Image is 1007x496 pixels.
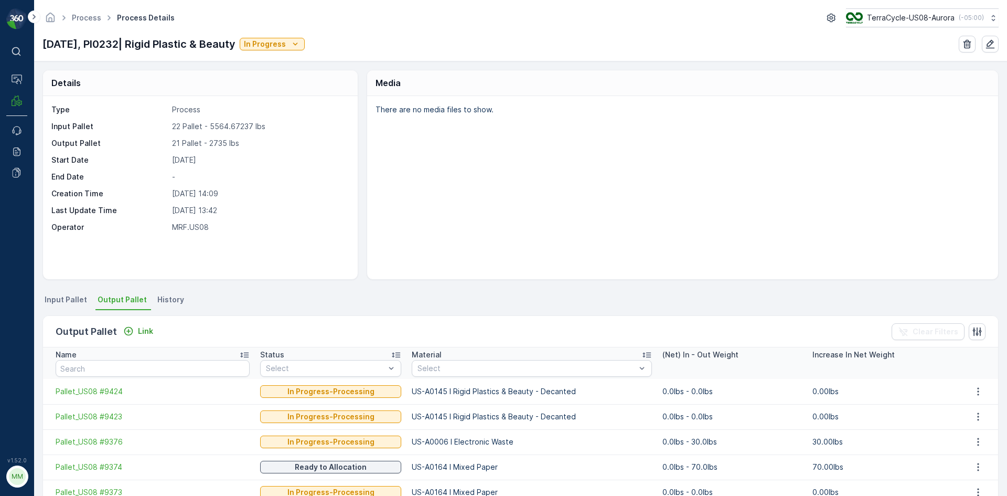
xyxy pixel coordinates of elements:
[812,437,952,447] p: 30.00lbs
[51,172,168,182] p: End Date
[260,410,401,423] button: In Progress-Processing
[56,350,77,360] p: Name
[260,436,401,448] button: In Progress-Processing
[812,350,895,360] p: Increase In Net Weight
[172,121,347,132] p: 22 Pallet - 5564.67237 lbs
[260,461,401,473] button: Ready to Allocation
[45,294,87,305] span: Input Pallet
[172,172,347,182] p: -
[172,222,347,233] p: MRF.US08
[913,326,958,337] p: Clear Filters
[266,363,385,374] p: Select
[51,121,168,132] p: Input Pallet
[6,466,27,488] button: MM
[51,138,168,149] p: Output Pallet
[98,294,147,305] span: Output Pallet
[51,205,168,216] p: Last Update Time
[51,155,168,165] p: Start Date
[56,411,250,422] a: Pallet_US08 #9423
[157,294,184,305] span: History
[295,462,367,472] p: Ready to Allocation
[42,36,235,52] p: [DATE], PI0232| Rigid Plastic & Beauty
[287,437,374,447] p: In Progress-Processing
[959,14,984,22] p: ( -05:00 )
[240,38,305,50] button: In Progress
[662,350,738,360] p: (Net) In - Out Weight
[56,462,250,472] a: Pallet_US08 #9374
[172,138,347,149] p: 21 Pallet - 2735 lbs
[244,39,286,49] p: In Progress
[412,350,442,360] p: Material
[6,457,27,463] span: v 1.52.0
[846,8,999,27] button: TerraCycle-US08-Aurora(-05:00)
[56,360,250,377] input: Search
[376,77,401,89] p: Media
[115,13,177,23] span: Process Details
[812,462,952,472] p: 70.00lbs
[287,411,374,422] p: In Progress-Processing
[172,155,347,165] p: [DATE]
[51,222,168,233] p: Operator
[45,16,56,25] a: Homepage
[662,462,802,472] p: 0.0lbs - 70.0lbs
[846,12,863,24] img: image_ci7OI47.png
[260,350,284,360] p: Status
[51,104,168,115] p: Type
[376,104,987,115] p: There are no media files to show.
[172,188,347,199] p: [DATE] 14:09
[72,13,101,22] a: Process
[662,437,802,447] p: 0.0lbs - 30.0lbs
[172,104,347,115] p: Process
[412,437,651,447] p: US-A0006 I Electronic Waste
[412,462,651,472] p: US-A0164 I Mixed Paper
[56,437,250,447] a: Pallet_US08 #9376
[812,386,952,397] p: 0.00lbs
[412,411,651,422] p: US-A0145 I Rigid Plastics & Beauty - Decanted
[662,386,802,397] p: 0.0lbs - 0.0lbs
[892,323,965,340] button: Clear Filters
[56,386,250,397] a: Pallet_US08 #9424
[9,468,26,485] div: MM
[172,205,347,216] p: [DATE] 13:42
[812,411,952,422] p: 0.00lbs
[867,13,955,23] p: TerraCycle-US08-Aurora
[260,385,401,398] button: In Progress-Processing
[287,386,374,397] p: In Progress-Processing
[119,325,157,337] button: Link
[51,188,168,199] p: Creation Time
[412,386,651,397] p: US-A0145 I Rigid Plastics & Beauty - Decanted
[662,411,802,422] p: 0.0lbs - 0.0lbs
[138,326,153,336] p: Link
[6,8,27,29] img: logo
[51,77,81,89] p: Details
[56,324,117,339] p: Output Pallet
[417,363,635,374] p: Select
